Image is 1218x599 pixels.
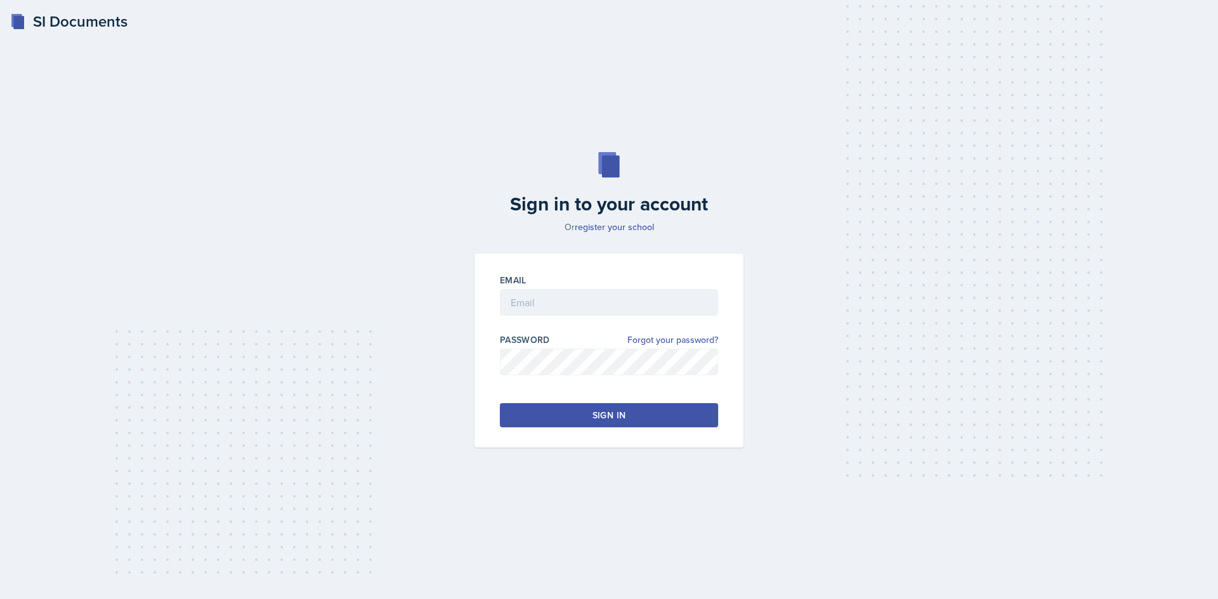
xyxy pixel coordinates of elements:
input: Email [500,289,718,316]
label: Password [500,333,550,346]
button: Sign in [500,403,718,427]
div: Sign in [593,409,625,422]
a: SI Documents [10,10,128,33]
p: Or [467,221,751,233]
a: register your school [575,221,654,233]
a: Forgot your password? [627,333,718,347]
label: Email [500,274,527,287]
h2: Sign in to your account [467,193,751,216]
